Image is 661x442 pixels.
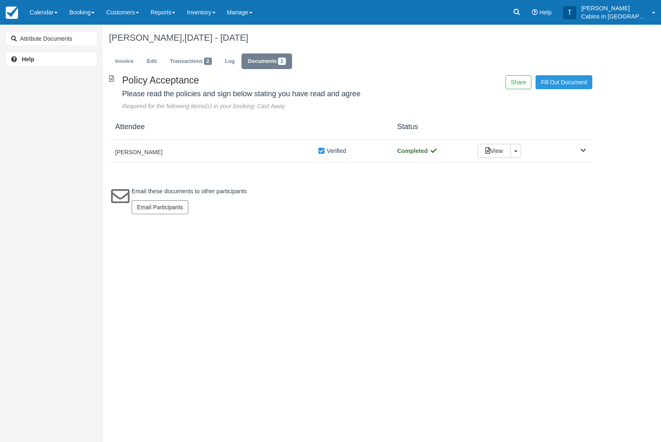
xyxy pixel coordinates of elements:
span: Verified [327,147,346,155]
span: Help [539,9,552,16]
a: Edit [141,53,163,69]
h4: Status [391,123,472,131]
h5: [PERSON_NAME] [115,149,318,155]
span: 2 [204,58,212,65]
p: [PERSON_NAME] [581,4,647,12]
h2: Policy Acceptance [122,75,416,86]
a: Fill Out Document [536,75,592,89]
h1: [PERSON_NAME], [109,33,592,43]
span: 1 [278,58,286,65]
p: Email these documents to other participants [132,187,247,196]
button: Email Participants [132,200,188,214]
a: Documents1 [241,53,292,69]
i: Help [532,9,538,15]
a: View [478,144,510,158]
button: Attribute Documents [6,32,97,45]
strong: Completed [397,148,437,154]
a: Transactions2 [164,53,218,69]
b: Help [22,56,34,62]
a: Log [219,53,241,69]
div: T [563,6,576,19]
img: checkfront-main-nav-mini-logo.png [6,7,18,19]
h4: Attendee [109,123,391,131]
p: Cabins in [GEOGRAPHIC_DATA] [581,12,647,21]
div: Required for the following items(s) in your booking: Cast Away [122,102,416,111]
h4: Please read the policies and sign below stating you have read and agree [122,90,416,98]
a: Help [6,53,97,66]
a: Invoice [109,53,140,69]
button: Share [506,75,531,89]
span: [DATE] - [DATE] [184,32,248,43]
